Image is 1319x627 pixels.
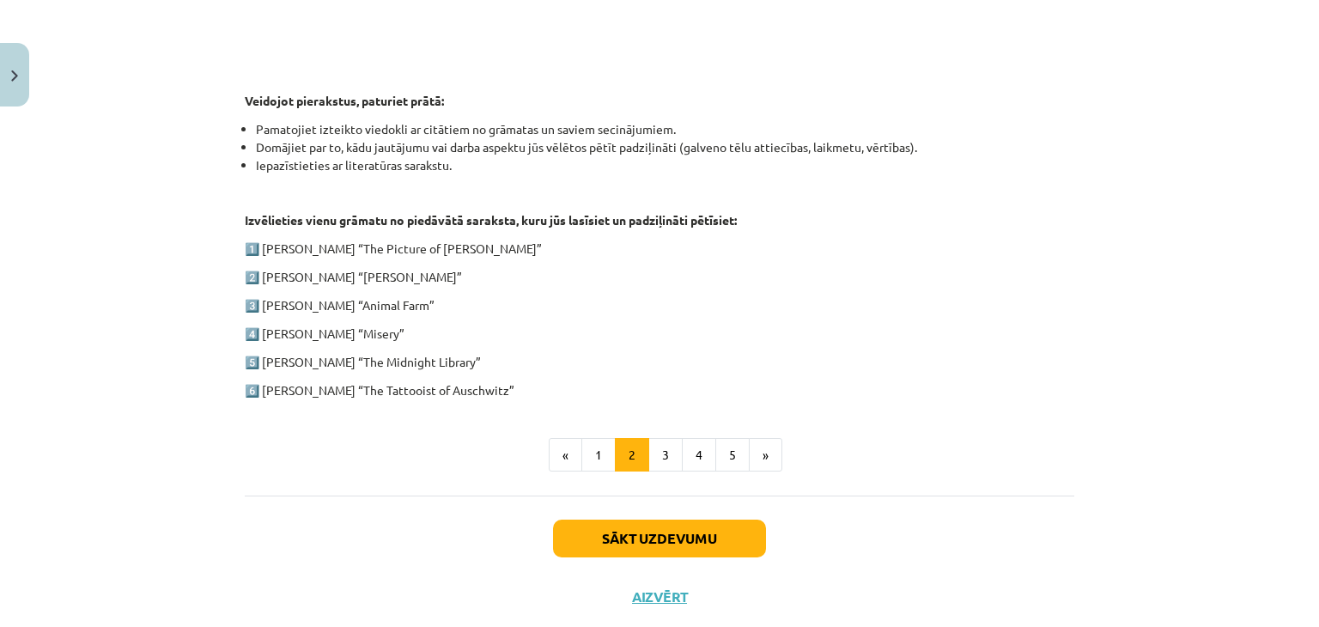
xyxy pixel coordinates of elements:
strong: Veidojot pierakstus, paturiet prātā: [245,93,444,108]
li: Domājiet par to, kādu jautājumu vai darba aspektu jūs vēlētos pētīt padziļināti (galveno tēlu att... [256,138,1074,156]
p: 3️⃣ [PERSON_NAME] “Animal Farm” [245,296,1074,314]
nav: Page navigation example [245,438,1074,472]
p: 1️⃣ [PERSON_NAME] “The Picture of [PERSON_NAME]” [245,240,1074,258]
button: 5 [715,438,750,472]
button: » [749,438,782,472]
img: icon-close-lesson-0947bae3869378f0d4975bcd49f059093ad1ed9edebbc8119c70593378902aed.svg [11,70,18,82]
strong: Izvēlieties vienu grāmatu no piedāvātā saraksta, kuru jūs lasīsiet un padziļināti pētīsiet: [245,212,737,228]
p: 4️⃣ [PERSON_NAME] “Misery” [245,325,1074,343]
button: 2 [615,438,649,472]
button: 3 [648,438,683,472]
button: Aizvērt [627,588,692,606]
li: Pamatojiet izteikto viedokli ar citātiem no grāmatas un saviem secinājumiem. [256,120,1074,138]
button: Sākt uzdevumu [553,520,766,557]
button: 1 [581,438,616,472]
p: 2️⃣ [PERSON_NAME] “[PERSON_NAME]” [245,268,1074,286]
li: Iepazīstieties ar literatūras sarakstu. [256,156,1074,174]
button: 4 [682,438,716,472]
p: 6️⃣ [PERSON_NAME] “The Tattooist of Auschwitz” [245,381,1074,399]
button: « [549,438,582,472]
p: 5️⃣ [PERSON_NAME] “The Midnight Library” [245,353,1074,371]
